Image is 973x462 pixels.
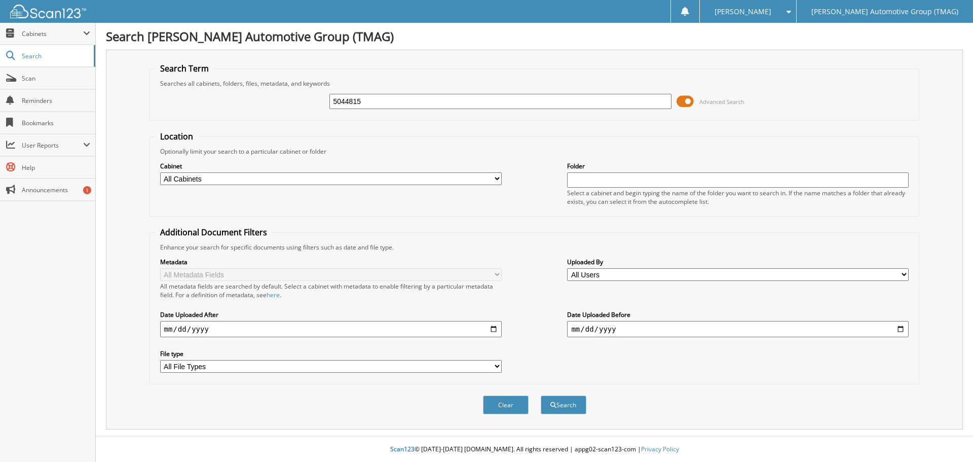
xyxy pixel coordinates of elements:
[22,186,90,194] span: Announcements
[155,131,198,142] legend: Location
[567,162,909,170] label: Folder
[641,445,679,453] a: Privacy Policy
[160,162,502,170] label: Cabinet
[160,310,502,319] label: Date Uploaded After
[567,189,909,206] div: Select a cabinet and begin typing the name of the folder you want to search in. If the name match...
[22,96,90,105] span: Reminders
[155,63,214,74] legend: Search Term
[155,79,914,88] div: Searches all cabinets, folders, files, metadata, and keywords
[483,396,529,414] button: Clear
[22,52,89,60] span: Search
[22,163,90,172] span: Help
[567,321,909,337] input: end
[811,9,958,15] span: [PERSON_NAME] Automotive Group (TMAG)
[22,29,83,38] span: Cabinets
[160,282,502,299] div: All metadata fields are searched by default. Select a cabinet with metadata to enable filtering b...
[10,5,86,18] img: scan123-logo-white.svg
[160,349,502,358] label: File type
[106,28,963,45] h1: Search [PERSON_NAME] Automotive Group (TMAG)
[390,445,415,453] span: Scan123
[96,437,973,462] div: © [DATE]-[DATE] [DOMAIN_NAME]. All rights reserved | appg02-scan123-com |
[160,258,502,266] label: Metadata
[267,291,280,299] a: here
[155,227,272,238] legend: Additional Document Filters
[567,310,909,319] label: Date Uploaded Before
[22,74,90,83] span: Scan
[155,243,914,252] div: Enhance your search for specific documents using filters such as date and file type.
[715,9,771,15] span: [PERSON_NAME]
[155,147,914,156] div: Optionally limit your search to a particular cabinet or folder
[567,258,909,266] label: Uploaded By
[160,321,502,337] input: start
[83,186,91,194] div: 1
[541,396,586,414] button: Search
[22,141,83,150] span: User Reports
[22,119,90,127] span: Bookmarks
[699,98,744,105] span: Advanced Search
